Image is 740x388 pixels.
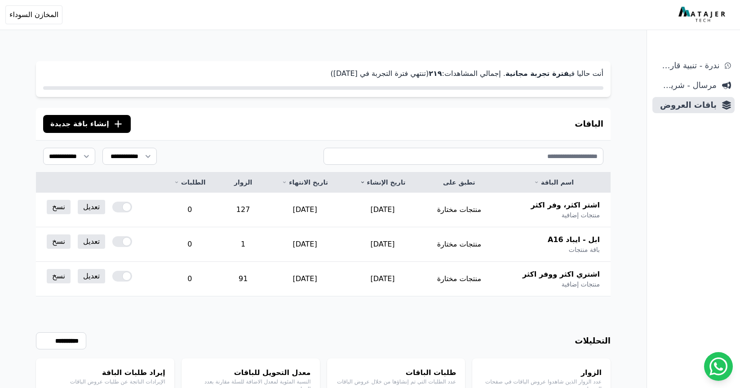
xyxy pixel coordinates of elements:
[220,227,266,262] td: 1
[266,262,344,296] td: [DATE]
[336,378,456,385] p: عدد الطلبات التي تم إنشاؤها من خلال عروض الباقات
[562,280,600,289] span: منتجات إضافية
[575,335,611,347] h3: التحليلات
[43,68,603,79] p: أنت حاليا في . إجمالي المشاهدات: (تنتهي فترة التجربة في [DATE])
[191,367,311,378] h4: معدل التحويل للباقات
[78,234,105,249] a: تعديل
[159,262,220,296] td: 0
[266,193,344,227] td: [DATE]
[421,193,497,227] td: منتجات مختارة
[50,119,109,129] span: إنشاء باقة جديدة
[678,7,727,23] img: MatajerTech Logo
[5,5,62,24] button: المخازن السوداء
[354,178,410,187] a: تاريخ الإنشاء
[344,193,421,227] td: [DATE]
[220,172,266,193] th: الزوار
[429,69,442,78] strong: ٢١٩
[421,172,497,193] th: تطبق على
[523,269,600,280] span: اشتري اكثر ووفر اكثر
[45,367,165,378] h4: إيراد طلبات الباقة
[78,200,105,214] a: تعديل
[344,262,421,296] td: [DATE]
[220,193,266,227] td: 127
[508,178,600,187] a: اسم الباقة
[47,269,71,283] a: نسخ
[336,367,456,378] h4: طلبات الباقات
[531,200,600,211] span: اشتر اكثر، وفر اكثر
[9,9,58,20] span: المخازن السوداء
[159,193,220,227] td: 0
[344,227,421,262] td: [DATE]
[159,227,220,262] td: 0
[170,178,209,187] a: الطلبات
[548,234,600,245] span: ابل - ايباد A16
[575,118,603,130] h3: الباقات
[43,115,131,133] button: إنشاء باقة جديدة
[220,262,266,296] td: 91
[421,262,497,296] td: منتجات مختارة
[656,59,719,72] span: ندرة - تنبية قارب علي النفاذ
[266,227,344,262] td: [DATE]
[569,245,600,254] span: باقة منتجات
[47,234,71,249] a: نسخ
[562,211,600,220] span: منتجات إضافية
[505,69,569,78] strong: فترة تجربة مجانية
[421,227,497,262] td: منتجات مختارة
[656,99,717,111] span: باقات العروض
[656,79,717,92] span: مرسال - شريط دعاية
[45,378,165,385] p: الإيرادات الناتجة عن طلبات عروض الباقات
[78,269,105,283] a: تعديل
[277,178,333,187] a: تاريخ الانتهاء
[481,367,602,378] h4: الزوار
[47,200,71,214] a: نسخ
